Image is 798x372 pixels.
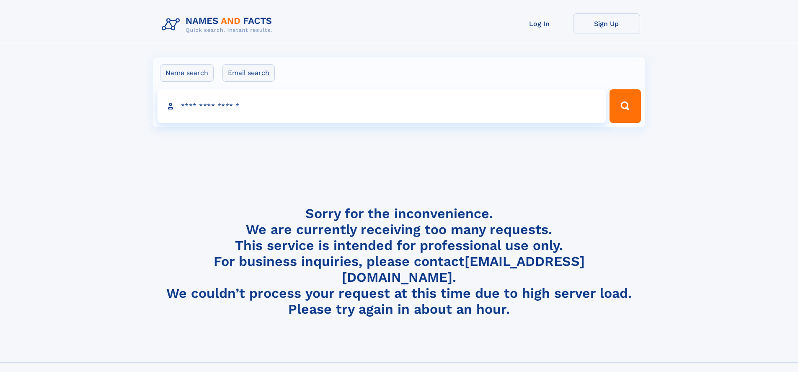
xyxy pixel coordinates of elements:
[222,64,275,82] label: Email search
[342,253,585,285] a: [EMAIL_ADDRESS][DOMAIN_NAME]
[506,13,573,34] a: Log In
[158,206,640,317] h4: Sorry for the inconvenience. We are currently receiving too many requests. This service is intend...
[609,89,640,123] button: Search Button
[573,13,640,34] a: Sign Up
[158,13,279,36] img: Logo Names and Facts
[158,89,606,123] input: search input
[160,64,214,82] label: Name search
